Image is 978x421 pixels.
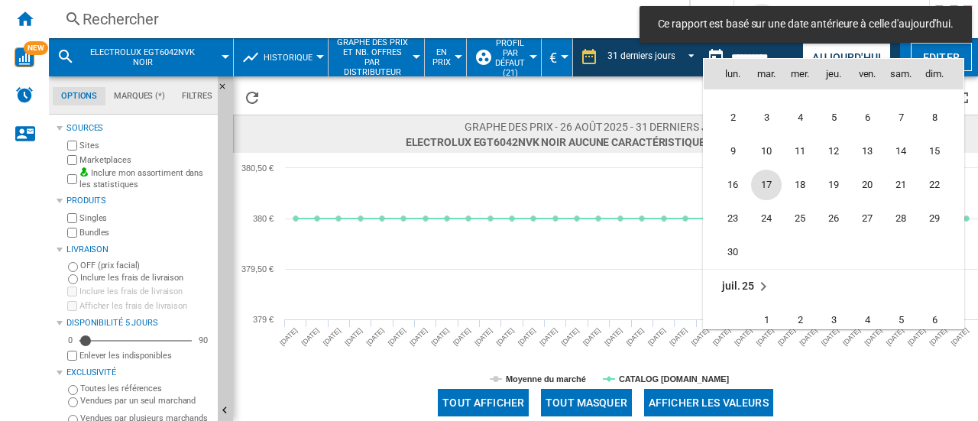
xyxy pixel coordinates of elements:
span: 4 [785,102,815,133]
span: 28 [886,203,916,234]
span: 24 [751,203,782,234]
td: Wednesday July 2 2025 [783,303,817,337]
tr: Week 5 [704,202,963,235]
td: Tuesday June 3 2025 [750,101,783,134]
span: 25 [785,203,815,234]
tr: Week 2 [704,101,963,134]
span: 6 [852,102,882,133]
span: 15 [919,136,950,167]
th: lun. [704,59,750,89]
td: Wednesday June 18 2025 [783,168,817,202]
td: Monday June 23 2025 [704,202,750,235]
tr: Week 6 [704,235,963,270]
span: 3 [751,102,782,133]
td: Friday June 13 2025 [850,134,884,168]
span: 27 [852,203,882,234]
td: Tuesday June 10 2025 [750,134,783,168]
td: Monday June 2 2025 [704,101,750,134]
span: 7 [886,102,916,133]
td: Thursday June 5 2025 [817,101,850,134]
td: Wednesday June 4 2025 [783,101,817,134]
td: Tuesday June 17 2025 [750,168,783,202]
span: 1 [751,305,782,335]
td: Monday June 30 2025 [704,235,750,270]
td: Friday July 4 2025 [850,303,884,337]
span: 2 [785,305,815,335]
span: 12 [818,136,849,167]
th: sam. [884,59,918,89]
td: Wednesday June 25 2025 [783,202,817,235]
td: Saturday July 5 2025 [884,303,918,337]
th: mer. [783,59,817,89]
td: Friday June 20 2025 [850,168,884,202]
td: Saturday June 21 2025 [884,168,918,202]
td: Thursday July 3 2025 [817,303,850,337]
span: juil. 25 [722,280,754,292]
span: 18 [785,170,815,200]
td: Saturday June 14 2025 [884,134,918,168]
span: 8 [919,102,950,133]
td: Sunday July 6 2025 [918,303,963,337]
td: Monday June 16 2025 [704,168,750,202]
tr: Week 3 [704,134,963,168]
th: mar. [750,59,783,89]
td: July 2025 [704,270,963,304]
td: Wednesday June 11 2025 [783,134,817,168]
span: 5 [818,102,849,133]
th: ven. [850,59,884,89]
span: 30 [717,237,748,267]
span: 20 [852,170,882,200]
td: Thursday June 12 2025 [817,134,850,168]
md-calendar: Calendar [704,59,963,329]
span: 9 [717,136,748,167]
td: Tuesday June 24 2025 [750,202,783,235]
td: Sunday June 22 2025 [918,168,963,202]
td: Thursday June 26 2025 [817,202,850,235]
td: Sunday June 8 2025 [918,101,963,134]
span: 13 [852,136,882,167]
span: 26 [818,203,849,234]
span: 29 [919,203,950,234]
span: 10 [751,136,782,167]
td: Thursday June 19 2025 [817,168,850,202]
th: jeu. [817,59,850,89]
span: 21 [886,170,916,200]
span: 14 [886,136,916,167]
tr: Week 1 [704,303,963,337]
td: Saturday June 28 2025 [884,202,918,235]
span: 22 [919,170,950,200]
td: Friday June 6 2025 [850,101,884,134]
span: 16 [717,170,748,200]
tr: Week 4 [704,168,963,202]
td: Saturday June 7 2025 [884,101,918,134]
span: 4 [852,305,882,335]
tr: Week undefined [704,270,963,304]
span: 6 [919,305,950,335]
span: 2 [717,102,748,133]
th: dim. [918,59,963,89]
td: Friday June 27 2025 [850,202,884,235]
span: 11 [785,136,815,167]
span: 17 [751,170,782,200]
span: Ce rapport est basé sur une date antérieure à celle d'aujourd'hui. [653,17,958,32]
span: 3 [818,305,849,335]
span: 19 [818,170,849,200]
span: 23 [717,203,748,234]
td: Sunday June 29 2025 [918,202,963,235]
td: Sunday June 15 2025 [918,134,963,168]
span: 5 [886,305,916,335]
td: Monday June 9 2025 [704,134,750,168]
td: Tuesday July 1 2025 [750,303,783,337]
